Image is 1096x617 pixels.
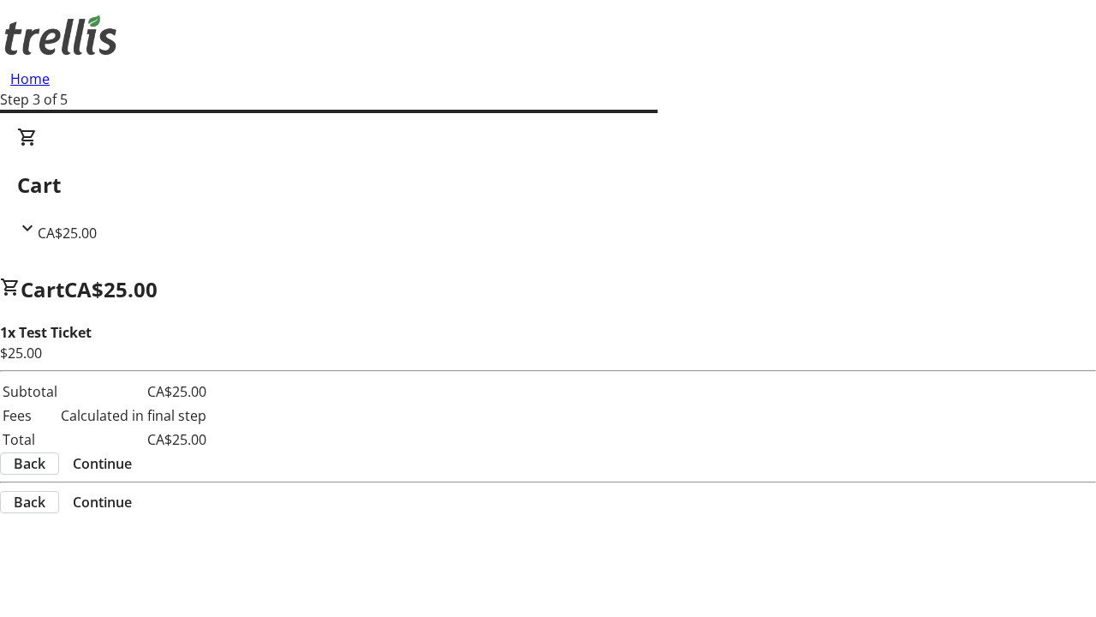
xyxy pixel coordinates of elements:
span: Back [14,492,45,512]
div: CartCA$25.00 [17,127,1079,243]
span: Continue [73,492,132,512]
td: CA$25.00 [60,380,207,403]
td: Subtotal [2,380,58,403]
span: Back [14,453,45,474]
span: Continue [73,453,132,474]
td: Calculated in final step [60,404,207,427]
span: CA$25.00 [38,224,97,243]
td: Total [2,428,58,451]
td: CA$25.00 [60,428,207,451]
h2: Cart [17,170,1079,201]
button: Continue [59,492,146,512]
button: Continue [59,453,146,474]
td: Fees [2,404,58,427]
span: Cart [21,275,64,303]
span: CA$25.00 [64,275,158,303]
